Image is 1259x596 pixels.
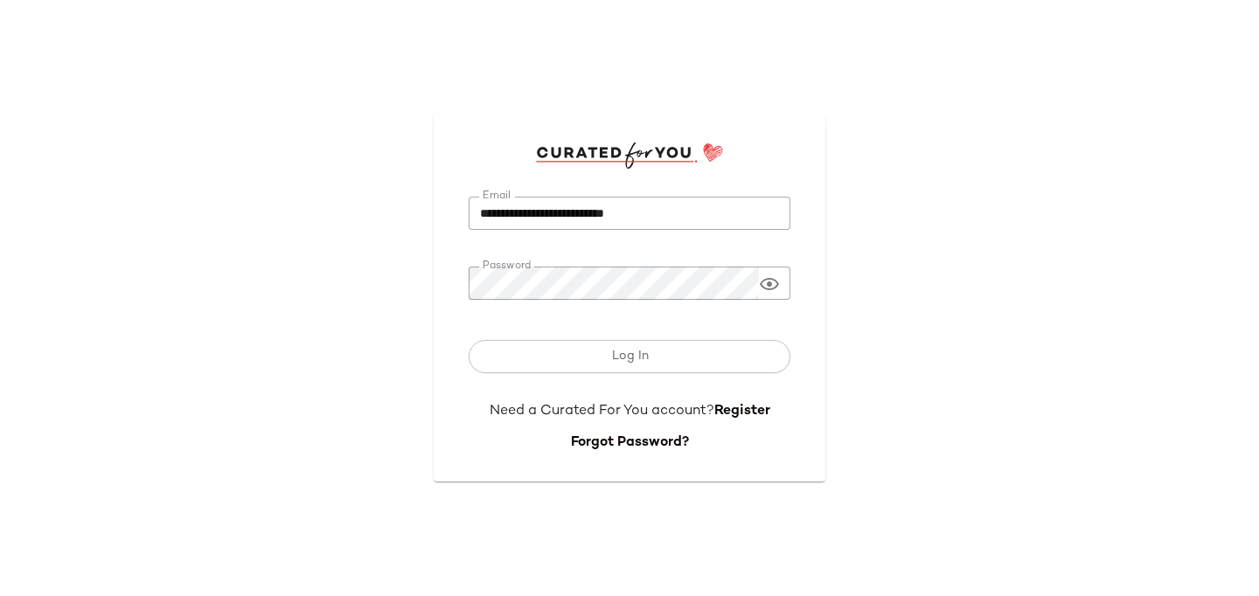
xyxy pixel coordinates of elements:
a: Register [714,404,770,419]
img: cfy_login_logo.DGdB1djN.svg [536,142,724,169]
span: Need a Curated For You account? [490,404,714,419]
a: Forgot Password? [571,435,689,450]
button: Log In [469,340,790,373]
span: Log In [610,350,648,364]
